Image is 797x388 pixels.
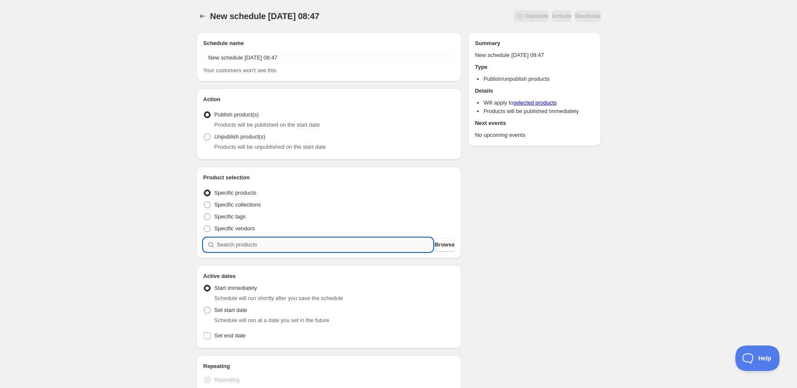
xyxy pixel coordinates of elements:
[214,285,257,291] span: Start immediately
[203,67,277,74] span: Your customers won't see this
[214,122,320,128] span: Products will be published on the start date
[434,238,454,252] button: Browse
[214,111,259,118] span: Publish product(s)
[203,39,455,48] h2: Schedule name
[203,95,455,104] h2: Action
[214,133,266,140] span: Unpublish product(s)
[214,332,246,339] span: Set end date
[214,201,261,208] span: Specific collections
[197,10,209,22] button: Schedules
[214,295,343,301] span: Schedule will run shortly after you save the schedule
[735,346,780,371] iframe: Toggle Customer Support
[214,377,240,383] span: Repeating
[214,317,329,323] span: Schedule will run at a date you set in the future
[203,173,455,182] h2: Product selection
[513,99,557,106] a: selected products
[203,362,455,371] h2: Repeating
[475,87,594,95] h2: Details
[475,63,594,71] h2: Type
[214,307,247,313] span: Set start date
[210,11,320,21] span: New schedule [DATE] 08:47
[483,75,594,83] li: Publish/unpublish products
[214,213,246,220] span: Specific tags
[434,241,454,249] span: Browse
[483,99,594,107] li: Will apply to
[475,131,594,139] p: No upcoming events
[214,190,257,196] span: Specific products
[203,272,455,280] h2: Active dates
[475,119,594,127] h2: Next events
[217,238,433,252] input: Search products
[214,225,255,232] span: Specific vendors
[475,51,594,59] p: New schedule [DATE] 08:47
[214,144,326,150] span: Products will be unpublished on the start date
[475,39,594,48] h2: Summary
[483,107,594,116] li: Products will be published Immediately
